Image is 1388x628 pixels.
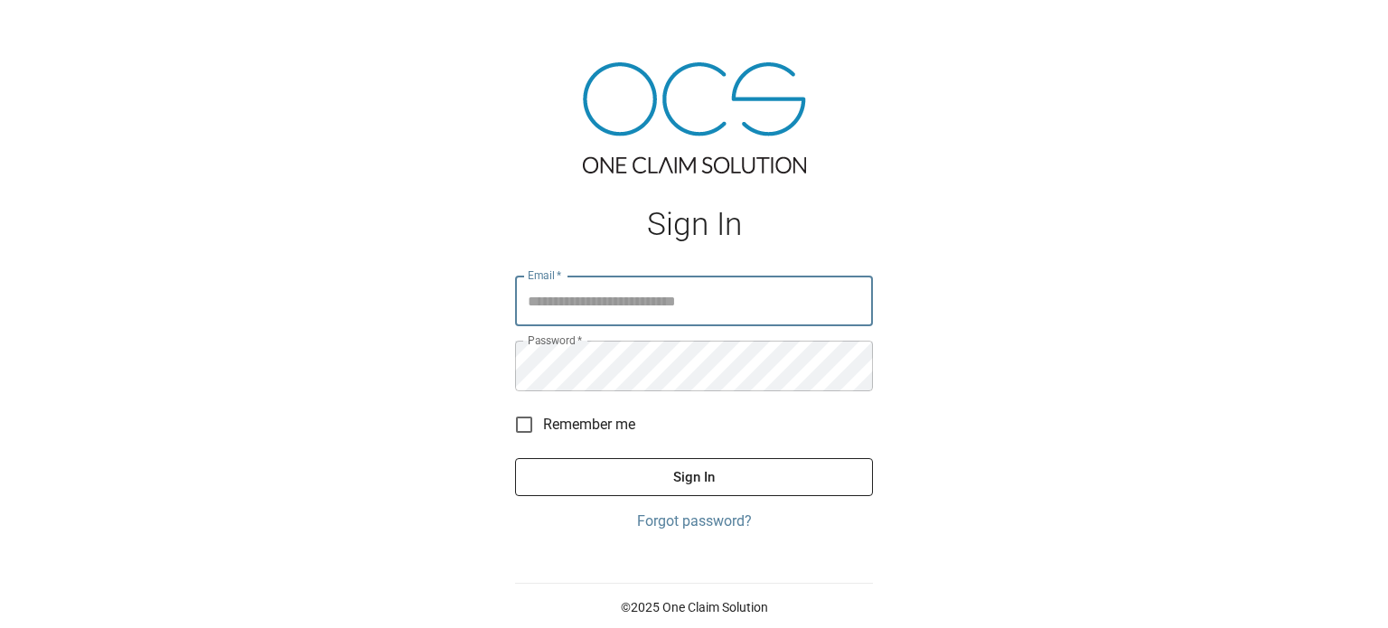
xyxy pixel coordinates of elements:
p: © 2025 One Claim Solution [515,598,873,616]
h1: Sign In [515,206,873,243]
label: Email [528,267,562,283]
span: Remember me [543,414,635,436]
img: ocs-logo-tra.png [583,62,806,173]
a: Forgot password? [515,511,873,532]
button: Sign In [515,458,873,496]
img: ocs-logo-white-transparent.png [22,11,94,47]
label: Password [528,333,582,348]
